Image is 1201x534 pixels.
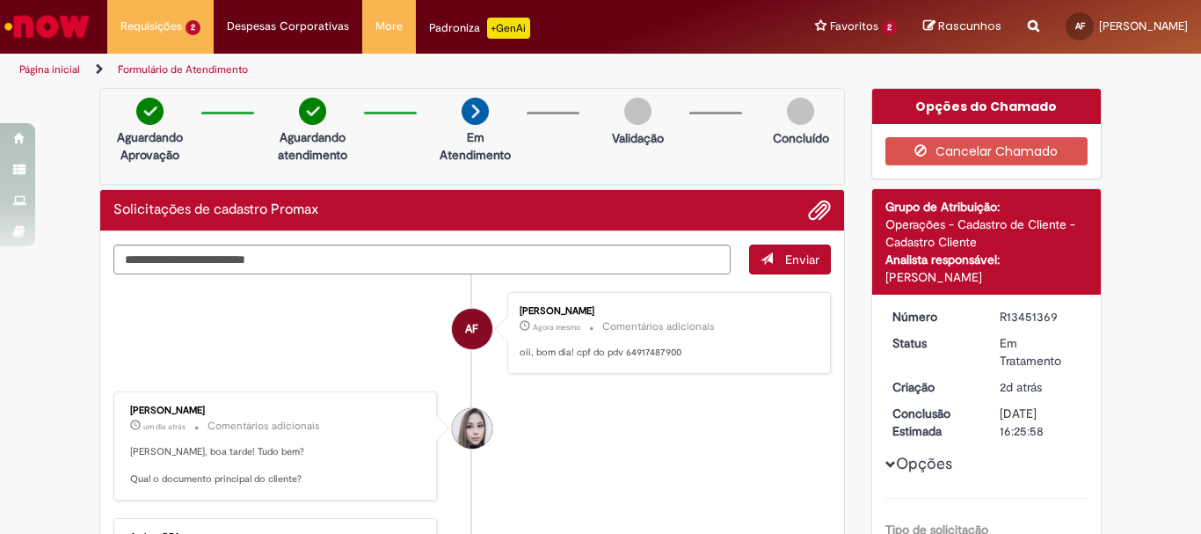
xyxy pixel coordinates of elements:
[879,405,987,440] dt: Conclusão Estimada
[143,421,186,432] span: um dia atrás
[612,129,664,147] p: Validação
[882,20,897,35] span: 2
[452,408,492,449] div: Daniele Aparecida Queiroz
[120,18,182,35] span: Requisições
[1000,378,1081,396] div: 27/08/2025 10:13:59
[1000,379,1042,395] span: 2d atrás
[2,9,92,44] img: ServiceNow
[465,308,478,350] span: AF
[186,20,200,35] span: 2
[773,129,829,147] p: Concluído
[533,322,580,333] time: 29/08/2025 09:56:22
[1000,379,1042,395] time: 27/08/2025 10:13:59
[130,406,423,416] div: [PERSON_NAME]
[270,128,355,164] p: Aguardando atendimento
[885,251,1088,268] div: Analista responsável:
[885,216,1088,251] div: Operações - Cadastro de Cliente - Cadastro Cliente
[462,98,489,125] img: arrow-next.png
[879,308,987,326] dt: Número
[533,322,580,333] span: Agora mesmo
[433,128,518,164] p: Em Atendimento
[785,252,819,267] span: Enviar
[487,18,530,39] p: +GenAi
[624,98,651,125] img: img-circle-grey.png
[602,319,715,334] small: Comentários adicionais
[1000,334,1081,369] div: Em Tratamento
[113,245,731,274] textarea: Digite sua mensagem aqui...
[143,421,186,432] time: 27/08/2025 17:44:34
[452,309,492,349] div: Anne Folgiarini
[19,62,80,77] a: Página inicial
[375,18,403,35] span: More
[227,18,349,35] span: Despesas Corporativas
[130,445,423,486] p: [PERSON_NAME], boa tarde! Tudo bem? Qual o documento principal do cliente?
[749,245,831,274] button: Enviar
[118,62,248,77] a: Formulário de Atendimento
[520,346,812,360] p: oii, bom dia! cpf do pdv 64917487900
[879,378,987,396] dt: Criação
[830,18,878,35] span: Favoritos
[1000,308,1081,326] div: R13451369
[520,306,812,317] div: [PERSON_NAME]
[207,419,320,434] small: Comentários adicionais
[107,128,193,164] p: Aguardando Aprovação
[787,98,814,125] img: img-circle-grey.png
[872,89,1102,124] div: Opções do Chamado
[885,268,1088,286] div: [PERSON_NAME]
[808,199,831,222] button: Adicionar anexos
[136,98,164,125] img: check-circle-green.png
[938,18,1001,34] span: Rascunhos
[429,18,530,39] div: Padroniza
[299,98,326,125] img: check-circle-green.png
[113,202,318,218] h2: Solicitações de cadastro Promax Histórico de tíquete
[1099,18,1188,33] span: [PERSON_NAME]
[1075,20,1085,32] span: AF
[885,198,1088,216] div: Grupo de Atribuição:
[13,54,788,86] ul: Trilhas de página
[879,334,987,352] dt: Status
[885,137,1088,165] button: Cancelar Chamado
[1000,405,1081,440] div: [DATE] 16:25:58
[923,18,1001,35] a: Rascunhos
